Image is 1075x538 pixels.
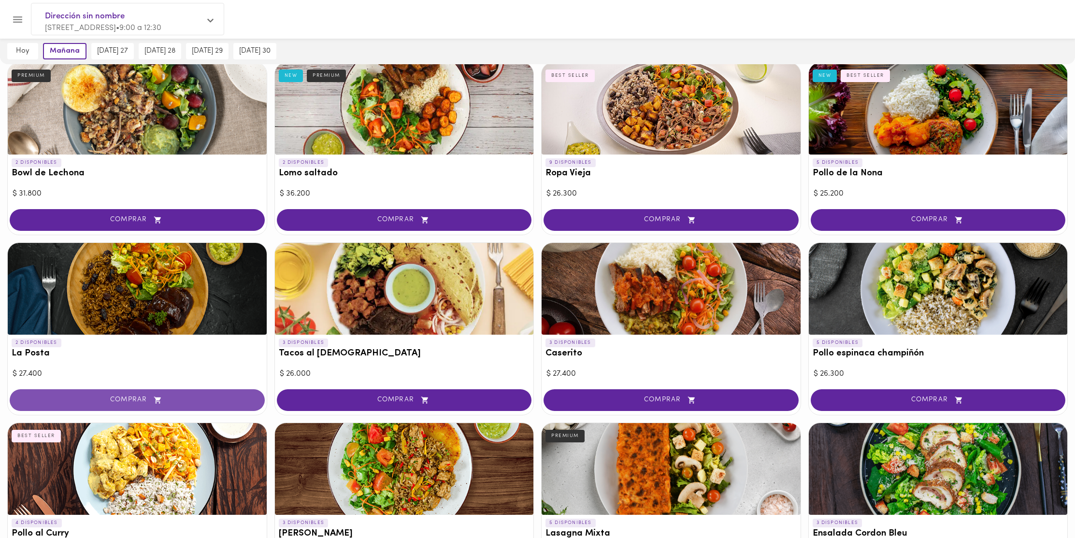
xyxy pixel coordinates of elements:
[275,63,534,155] div: Lomo saltado
[809,243,1068,335] div: Pollo espinaca champiñón
[192,47,223,56] span: [DATE] 29
[10,389,265,411] button: COMPRAR
[814,188,1063,199] div: $ 25.200
[809,63,1068,155] div: Pollo de la Nona
[811,209,1066,231] button: COMPRAR
[45,10,201,23] span: Dirección sin nombre
[1019,482,1065,528] iframe: Messagebird Livechat Widget
[544,389,799,411] button: COMPRAR
[12,169,263,179] h3: Bowl de Lechona
[279,169,530,179] h3: Lomo saltado
[811,389,1066,411] button: COMPRAR
[545,349,797,359] h3: Caserito
[280,368,529,380] div: $ 26.000
[239,47,271,56] span: [DATE] 30
[546,188,796,199] div: $ 26.300
[12,430,61,442] div: BEST SELLER
[813,169,1064,179] h3: Pollo de la Nona
[841,70,890,82] div: BEST SELLER
[279,519,329,527] p: 3 DISPONIBLES
[823,216,1054,224] span: COMPRAR
[279,70,303,82] div: NEW
[289,216,520,224] span: COMPRAR
[813,339,863,347] p: 5 DISPONIBLES
[556,396,787,404] span: COMPRAR
[144,47,175,56] span: [DATE] 28
[97,47,128,56] span: [DATE] 27
[22,216,253,224] span: COMPRAR
[12,339,61,347] p: 2 DISPONIBLES
[545,339,595,347] p: 3 DISPONIBLES
[813,519,862,527] p: 3 DISPONIBLES
[6,8,29,31] button: Menu
[277,389,532,411] button: COMPRAR
[13,47,32,56] span: hoy
[545,519,596,527] p: 5 DISPONIBLES
[809,423,1068,515] div: Ensalada Cordon Bleu
[307,70,346,82] div: PREMIUM
[233,43,276,59] button: [DATE] 30
[10,209,265,231] button: COMPRAR
[542,243,801,335] div: Caserito
[8,243,267,335] div: La Posta
[50,47,80,56] span: mañana
[542,423,801,515] div: Lasagna Mixta
[275,243,534,335] div: Tacos al Pastor
[813,158,863,167] p: 5 DISPONIBLES
[813,349,1064,359] h3: Pollo espinaca champiñón
[813,70,837,82] div: NEW
[279,349,530,359] h3: Tacos al [DEMOGRAPHIC_DATA]
[12,158,61,167] p: 2 DISPONIBLES
[275,423,534,515] div: Arroz chaufa
[13,368,262,380] div: $ 27.400
[823,396,1054,404] span: COMPRAR
[814,368,1063,380] div: $ 26.300
[45,24,161,32] span: [STREET_ADDRESS] • 9:00 a 12:30
[542,63,801,155] div: Ropa Vieja
[8,63,267,155] div: Bowl de Lechona
[277,209,532,231] button: COMPRAR
[279,339,329,347] p: 3 DISPONIBLES
[139,43,181,59] button: [DATE] 28
[91,43,134,59] button: [DATE] 27
[279,158,329,167] p: 2 DISPONIBLES
[280,188,529,199] div: $ 36.200
[8,423,267,515] div: Pollo al Curry
[545,70,595,82] div: BEST SELLER
[43,43,86,59] button: mañana
[545,158,596,167] p: 9 DISPONIBLES
[556,216,787,224] span: COMPRAR
[289,396,520,404] span: COMPRAR
[12,519,62,527] p: 4 DISPONIBLES
[186,43,229,59] button: [DATE] 29
[13,188,262,199] div: $ 31.800
[544,209,799,231] button: COMPRAR
[545,169,797,179] h3: Ropa Vieja
[12,70,51,82] div: PREMIUM
[546,368,796,380] div: $ 27.400
[545,430,585,442] div: PREMIUM
[22,396,253,404] span: COMPRAR
[12,349,263,359] h3: La Posta
[7,43,38,59] button: hoy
